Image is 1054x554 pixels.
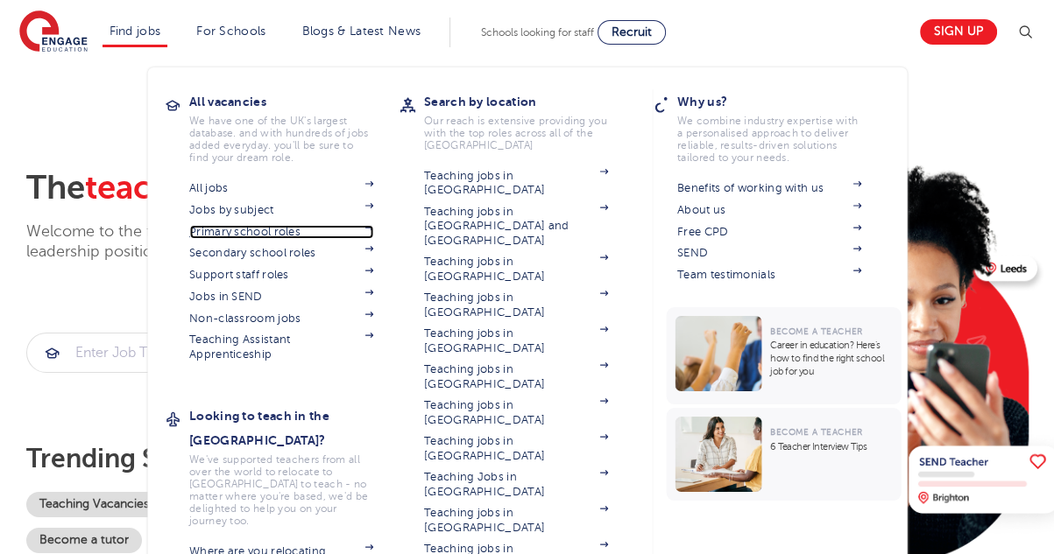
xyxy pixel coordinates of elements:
a: Teaching Assistant Apprenticeship [189,333,373,361]
a: Why us?We combine industry expertise with a personalised approach to deliver reliable, results-dr... [677,89,888,164]
p: Trending searches [26,443,733,474]
a: For Schools [196,25,265,38]
img: Engage Education [19,11,88,54]
h2: The that works for you [26,168,733,208]
span: teaching agency [85,169,341,207]
p: We combine industry expertise with a personalised approach to deliver reliable, results-driven so... [677,115,861,164]
a: Search by locationOur reach is extensive providing you with the top roles across all of the [GEOG... [424,89,634,151]
a: Become a Teacher6 Teacher Interview Tips [666,408,905,501]
a: Teaching jobs in [GEOGRAPHIC_DATA] [424,506,608,535]
a: Teaching jobs in [GEOGRAPHIC_DATA] [424,362,608,391]
span: Become a Teacher [770,427,862,437]
a: Blogs & Latest News [302,25,421,38]
a: All vacanciesWe have one of the UK's largest database. and with hundreds of jobs added everyday. ... [189,89,400,164]
a: Benefits of working with us [677,181,861,195]
h3: Looking to teach in the [GEOGRAPHIC_DATA]? [189,403,400,452]
a: Sign up [920,19,997,45]
span: Recruit [612,25,652,39]
p: We have one of the UK's largest database. and with hundreds of jobs added everyday. you'll be sur... [189,115,373,164]
a: Recruit [598,20,666,45]
a: Teaching jobs in [GEOGRAPHIC_DATA] [424,434,608,463]
p: Our reach is extensive providing you with the top roles across all of the [GEOGRAPHIC_DATA] [424,115,608,151]
p: 6 Teacher Interview Tips [770,440,892,453]
span: Become a Teacher [770,326,862,336]
div: Submit [26,333,291,373]
a: Teaching jobs in [GEOGRAPHIC_DATA] [424,291,608,319]
a: Teaching jobs in [GEOGRAPHIC_DATA] [424,169,608,198]
a: Teaching jobs in [GEOGRAPHIC_DATA] [424,326,608,355]
a: Non-classroom jobs [189,312,373,326]
a: Teaching Jobs in [GEOGRAPHIC_DATA] [424,470,608,499]
a: All jobs [189,181,373,195]
a: Jobs by subject [189,203,373,217]
a: Primary school roles [189,225,373,239]
h3: All vacancies [189,89,400,114]
a: Looking to teach in the [GEOGRAPHIC_DATA]?We've supported teachers from all over the world to rel... [189,403,400,527]
a: Free CPD [677,225,861,239]
p: Career in education? Here’s how to find the right school job for you [770,339,892,378]
a: Team testimonials [677,268,861,282]
a: Secondary school roles [189,246,373,260]
a: Support staff roles [189,268,373,282]
a: Teaching jobs in [GEOGRAPHIC_DATA] and [GEOGRAPHIC_DATA] [424,205,608,248]
span: Schools looking for staff [481,26,594,39]
a: Find jobs [110,25,161,38]
a: Teaching Vacancies [26,492,162,517]
a: Jobs in SEND [189,290,373,304]
h3: Search by location [424,89,634,114]
p: We've supported teachers from all over the world to relocate to [GEOGRAPHIC_DATA] to teach - no m... [189,453,373,527]
a: About us [677,203,861,217]
h3: Why us? [677,89,888,114]
a: Become a TeacherCareer in education? Here’s how to find the right school job for you [666,307,905,404]
p: Welcome to the fastest-growing database of teaching, SEND, support and leadership positions for t... [26,221,605,263]
a: Teaching jobs in [GEOGRAPHIC_DATA] [424,255,608,284]
a: Become a tutor [26,528,142,553]
a: Teaching jobs in [GEOGRAPHIC_DATA] [424,398,608,427]
a: SEND [677,246,861,260]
